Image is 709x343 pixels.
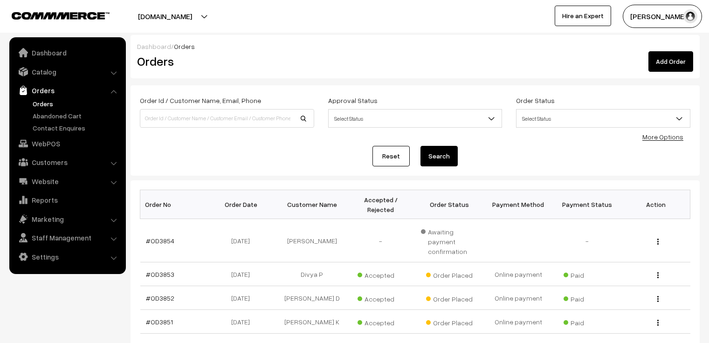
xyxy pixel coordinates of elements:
[484,286,553,310] td: Online payment
[564,268,610,280] span: Paid
[12,44,123,61] a: Dashboard
[426,292,473,304] span: Order Placed
[278,286,347,310] td: [PERSON_NAME] D
[209,310,278,334] td: [DATE]
[12,248,123,265] a: Settings
[346,219,415,262] td: -
[358,292,404,304] span: Accepted
[12,192,123,208] a: Reports
[278,310,347,334] td: [PERSON_NAME] K
[140,109,314,128] input: Order Id / Customer Name / Customer Email / Customer Phone
[516,96,555,105] label: Order Status
[12,135,123,152] a: WebPOS
[12,229,123,246] a: Staff Management
[555,6,611,26] a: Hire an Expert
[146,318,173,326] a: #OD3851
[623,5,702,28] button: [PERSON_NAME]
[12,63,123,80] a: Catalog
[146,270,174,278] a: #OD3853
[564,292,610,304] span: Paid
[328,109,502,128] span: Select Status
[137,42,171,50] a: Dashboard
[30,99,123,109] a: Orders
[426,268,473,280] span: Order Placed
[140,190,209,219] th: Order No
[12,173,123,190] a: Website
[484,190,553,219] th: Payment Method
[209,286,278,310] td: [DATE]
[137,41,693,51] div: /
[657,272,659,278] img: Menu
[174,42,195,50] span: Orders
[209,219,278,262] td: [DATE]
[30,123,123,133] a: Contact Enquires
[12,154,123,171] a: Customers
[516,110,690,127] span: Select Status
[12,82,123,99] a: Orders
[278,262,347,286] td: Divya P
[105,5,225,28] button: [DOMAIN_NAME]
[421,225,479,256] span: Awaiting payment confirmation
[12,9,93,21] a: COMMMERCE
[137,54,313,69] h2: Orders
[328,96,378,105] label: Approval Status
[278,219,347,262] td: [PERSON_NAME]
[372,146,410,166] a: Reset
[146,294,174,302] a: #OD3852
[657,296,659,302] img: Menu
[642,133,683,141] a: More Options
[329,110,502,127] span: Select Status
[12,211,123,227] a: Marketing
[140,96,261,105] label: Order Id / Customer Name, Email, Phone
[358,268,404,280] span: Accepted
[553,219,622,262] td: -
[621,190,690,219] th: Action
[146,237,174,245] a: #OD3854
[657,320,659,326] img: Menu
[484,262,553,286] td: Online payment
[278,190,347,219] th: Customer Name
[415,190,484,219] th: Order Status
[553,190,622,219] th: Payment Status
[657,239,659,245] img: Menu
[564,316,610,328] span: Paid
[683,9,697,23] img: user
[648,51,693,72] a: Add Order
[420,146,458,166] button: Search
[30,111,123,121] a: Abandoned Cart
[484,310,553,334] td: Online payment
[516,109,690,128] span: Select Status
[346,190,415,219] th: Accepted / Rejected
[426,316,473,328] span: Order Placed
[358,316,404,328] span: Accepted
[209,190,278,219] th: Order Date
[209,262,278,286] td: [DATE]
[12,12,110,19] img: COMMMERCE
